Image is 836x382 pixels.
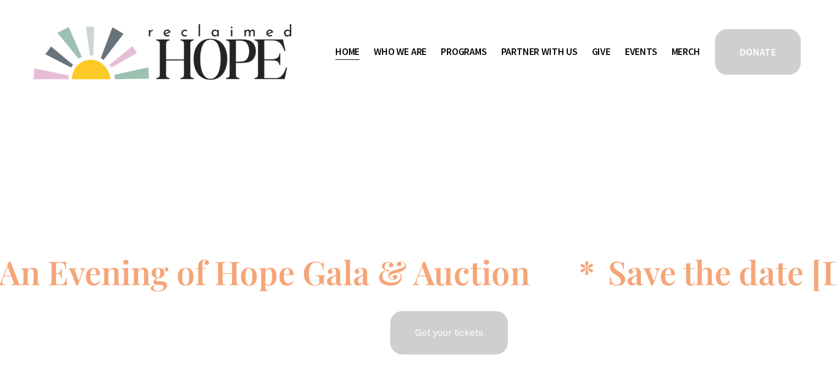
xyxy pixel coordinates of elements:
[34,24,291,80] img: Reclaimed Hope Initiative
[672,43,700,60] a: Merch
[374,43,427,60] a: folder dropdown
[713,27,802,76] a: DONATE
[441,44,487,60] span: Programs
[389,309,510,356] a: Get your tickets
[625,43,657,60] a: Events
[441,43,487,60] a: folder dropdown
[335,43,359,60] a: Home
[501,44,578,60] span: Partner With Us
[374,44,427,60] span: Who We Are
[592,43,611,60] a: Give
[501,43,578,60] a: folder dropdown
